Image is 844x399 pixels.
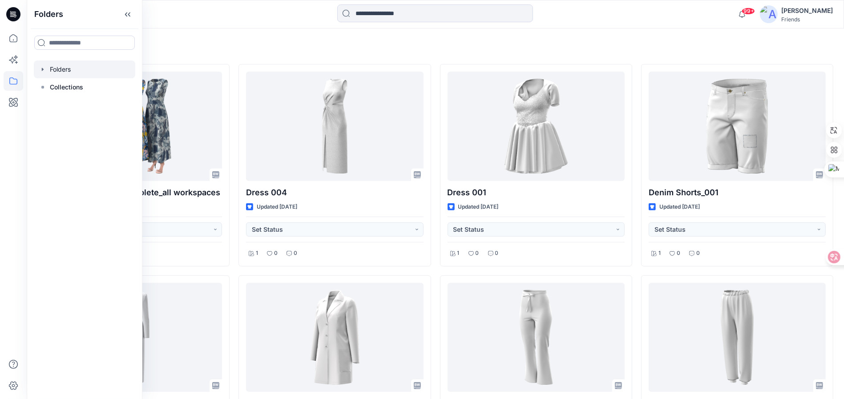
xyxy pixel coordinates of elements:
[246,283,423,392] a: Coat princess with classic collar
[448,72,625,181] a: Dress 001
[37,44,833,55] h4: Styles
[658,249,661,258] p: 1
[50,82,83,93] p: Collections
[256,249,258,258] p: 1
[257,202,297,212] p: Updated [DATE]
[760,5,778,23] img: avatar
[495,249,499,258] p: 0
[742,8,755,15] span: 99+
[448,283,625,392] a: Casual pants_004
[649,283,826,392] a: Casual pants 002
[448,186,625,199] p: Dress 001
[677,249,680,258] p: 0
[458,202,499,212] p: Updated [DATE]
[649,186,826,199] p: Denim Shorts_001
[781,5,833,16] div: [PERSON_NAME]
[294,249,297,258] p: 0
[246,72,423,181] a: Dress 004
[781,16,833,23] div: Friends
[246,186,423,199] p: Dress 004
[274,249,278,258] p: 0
[457,249,460,258] p: 1
[696,249,700,258] p: 0
[649,72,826,181] a: Denim Shorts_001
[476,249,479,258] p: 0
[659,202,700,212] p: Updated [DATE]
